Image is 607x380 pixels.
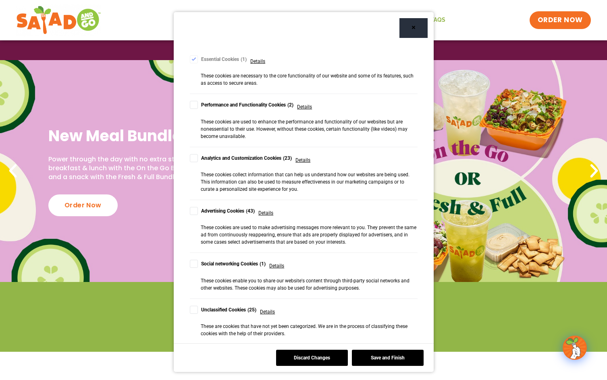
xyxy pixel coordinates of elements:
span: Details [269,262,284,270]
span: Details [250,57,265,65]
div: Cookie Consent Preferences [174,12,434,372]
button: Save and Finish [352,350,424,366]
span: Details [297,103,312,111]
div: Social networking Cookies [201,260,266,268]
div: These cookies enable you to share our website's content through third-party social networks and o... [201,277,418,292]
div: These cookies are necessary to the core functionality of our website and some of its features, su... [201,72,418,87]
div: Essential Cookies [201,55,247,63]
div: 23 [283,154,292,162]
div: 25 [247,306,256,314]
button: Close [399,18,428,38]
span: Details [258,209,273,217]
div: These are cookies that have not yet been categorized. We are in the process of classifying these ... [201,323,418,337]
div: 43 [246,207,255,215]
div: 2 [287,101,293,109]
div: These cookies collect information that can help us understand how our websites are being used. Th... [201,171,418,193]
div: 1 [260,260,266,268]
div: Analytics and Customization Cookies [201,154,292,162]
span: Details [260,308,275,316]
div: 1 [241,55,247,63]
button: Discard Changes [276,350,348,366]
div: Advertising Cookies [201,207,255,215]
div: These cookies are used to make advertising messages more relevant to you. They prevent the same a... [201,224,418,246]
div: Performance and Functionality Cookies [201,101,294,109]
span: Details [295,156,310,164]
div: Unclassified Cookies [201,306,257,314]
div: These cookies are used to enhance the performance and functionality of our websites but are nones... [201,118,418,140]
